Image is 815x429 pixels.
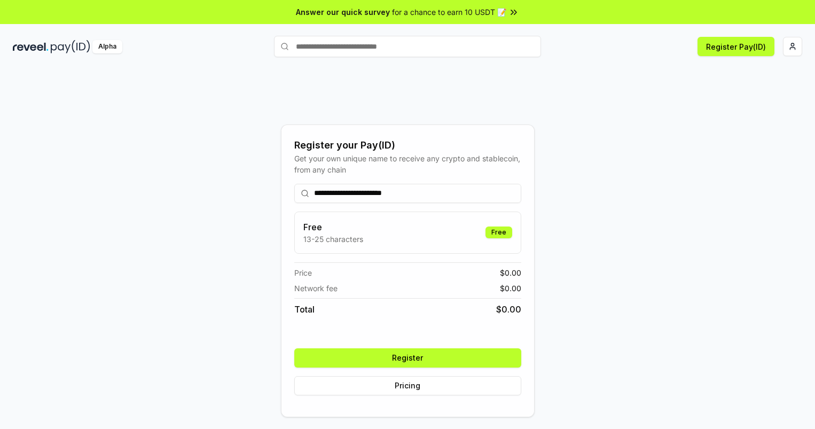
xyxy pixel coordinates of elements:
[51,40,90,53] img: pay_id
[500,283,521,294] span: $ 0.00
[485,227,512,238] div: Free
[500,267,521,278] span: $ 0.00
[303,221,363,233] h3: Free
[294,153,521,175] div: Get your own unique name to receive any crypto and stablecoin, from any chain
[294,267,312,278] span: Price
[92,40,122,53] div: Alpha
[303,233,363,245] p: 13-25 characters
[294,283,338,294] span: Network fee
[294,138,521,153] div: Register your Pay(ID)
[294,376,521,395] button: Pricing
[698,37,774,56] button: Register Pay(ID)
[294,303,315,316] span: Total
[392,6,506,18] span: for a chance to earn 10 USDT 📝
[13,40,49,53] img: reveel_dark
[294,348,521,368] button: Register
[496,303,521,316] span: $ 0.00
[296,6,390,18] span: Answer our quick survey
